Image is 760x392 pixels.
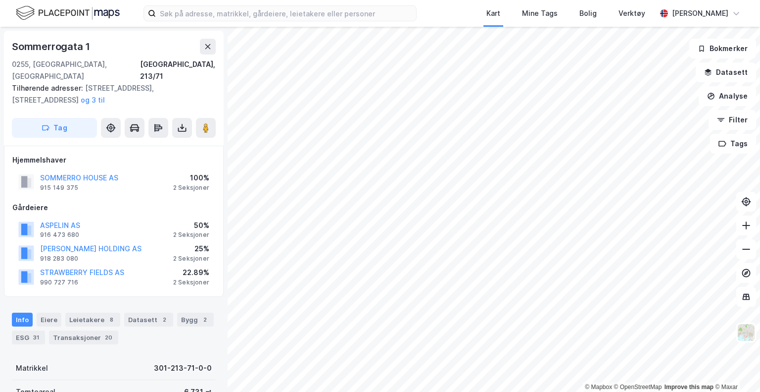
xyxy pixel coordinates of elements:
[40,279,78,286] div: 990 727 716
[16,362,48,374] div: Matrikkel
[614,384,662,391] a: OpenStreetMap
[585,384,612,391] a: Mapbox
[159,315,169,325] div: 2
[12,118,97,138] button: Tag
[12,84,85,92] span: Tilhørende adresser:
[65,313,120,327] div: Leietakere
[124,313,173,327] div: Datasett
[709,110,756,130] button: Filter
[156,6,416,21] input: Søk på adresse, matrikkel, gårdeiere, leietakere eller personer
[40,231,79,239] div: 916 473 680
[12,58,140,82] div: 0255, [GEOGRAPHIC_DATA], [GEOGRAPHIC_DATA]
[522,7,558,19] div: Mine Tags
[31,333,41,342] div: 31
[173,267,209,279] div: 22.89%
[49,331,118,344] div: Transaksjoner
[173,243,209,255] div: 25%
[154,362,212,374] div: 301-213-71-0-0
[16,4,120,22] img: logo.f888ab2527a4732fd821a326f86c7f29.svg
[711,344,760,392] iframe: Chat Widget
[200,315,210,325] div: 2
[103,333,114,342] div: 20
[12,82,208,106] div: [STREET_ADDRESS], [STREET_ADDRESS]
[618,7,645,19] div: Verktøy
[173,184,209,192] div: 2 Seksjoner
[173,220,209,231] div: 50%
[12,202,215,214] div: Gårdeiere
[12,313,33,327] div: Info
[177,313,214,327] div: Bygg
[665,384,713,391] a: Improve this map
[12,39,92,55] div: Sommerrogata 1
[40,255,78,263] div: 918 283 080
[486,7,500,19] div: Kart
[173,279,209,286] div: 2 Seksjoner
[37,313,61,327] div: Eiere
[140,58,216,82] div: [GEOGRAPHIC_DATA], 213/71
[689,39,756,58] button: Bokmerker
[696,62,756,82] button: Datasett
[40,184,78,192] div: 915 149 375
[12,154,215,166] div: Hjemmelshaver
[12,331,45,344] div: ESG
[710,134,756,154] button: Tags
[672,7,728,19] div: [PERSON_NAME]
[173,172,209,184] div: 100%
[699,86,756,106] button: Analyse
[173,231,209,239] div: 2 Seksjoner
[737,323,756,342] img: Z
[173,255,209,263] div: 2 Seksjoner
[106,315,116,325] div: 8
[579,7,597,19] div: Bolig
